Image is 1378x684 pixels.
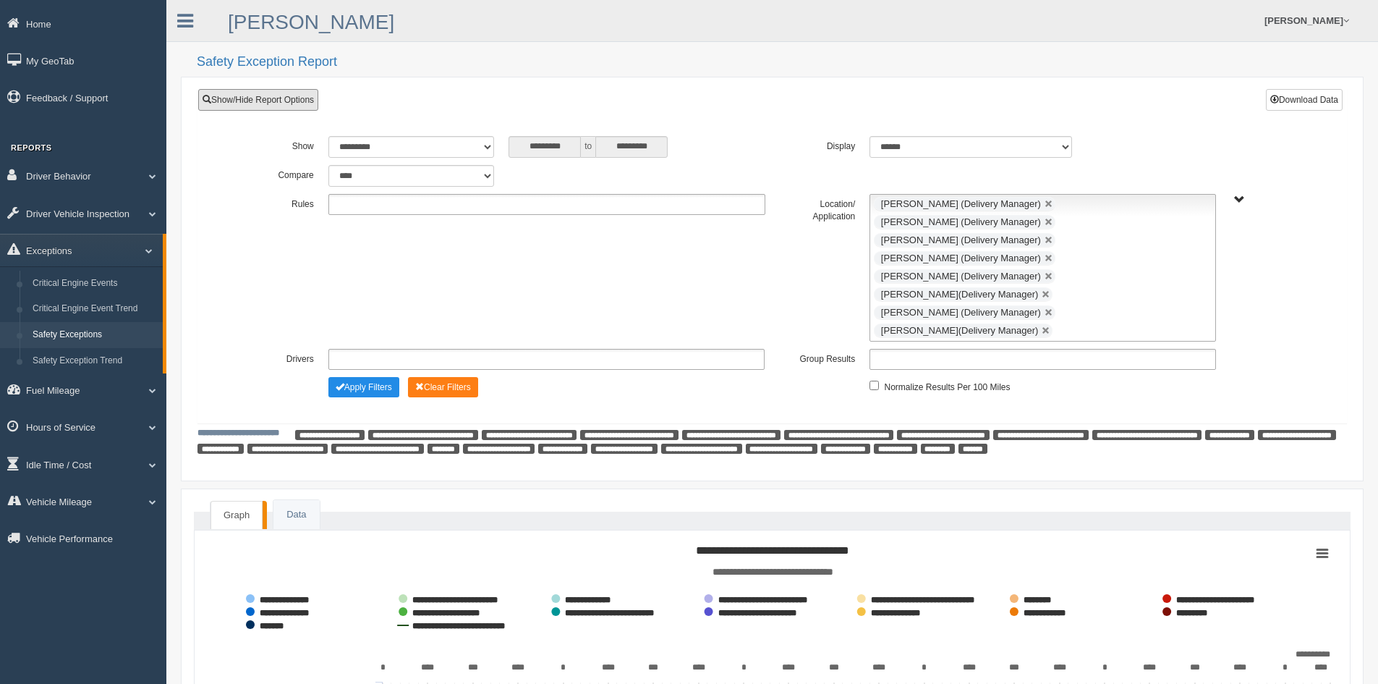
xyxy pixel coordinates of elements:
label: Show [231,136,321,153]
label: Compare [231,165,321,182]
a: Data [273,500,319,530]
label: Drivers [231,349,321,366]
a: Graph [210,501,263,530]
span: [PERSON_NAME] (Delivery Manager) [881,198,1041,209]
a: [PERSON_NAME] [228,11,394,33]
span: [PERSON_NAME](Delivery Manager) [881,289,1038,300]
label: Group Results [772,349,862,366]
a: Critical Engine Event Trend [26,296,163,322]
span: [PERSON_NAME] (Delivery Manager) [881,253,1041,263]
span: [PERSON_NAME](Delivery Manager) [881,325,1038,336]
span: [PERSON_NAME] (Delivery Manager) [881,235,1041,245]
label: Normalize Results Per 100 Miles [884,377,1010,394]
label: Location/ Application [773,194,863,224]
a: Safety Exception Trend [26,348,163,374]
span: to [581,136,595,158]
button: Change Filter Options [328,377,399,397]
a: Safety Exceptions [26,322,163,348]
span: [PERSON_NAME] (Delivery Manager) [881,216,1041,227]
a: Critical Engine Events [26,271,163,297]
button: Change Filter Options [408,377,478,397]
a: Show/Hide Report Options [198,89,318,111]
span: [PERSON_NAME] (Delivery Manager) [881,271,1041,282]
label: Display [773,136,863,153]
button: Download Data [1266,89,1343,111]
label: Rules [231,194,321,211]
h2: Safety Exception Report [197,55,1364,69]
span: [PERSON_NAME] (Delivery Manager) [881,307,1041,318]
